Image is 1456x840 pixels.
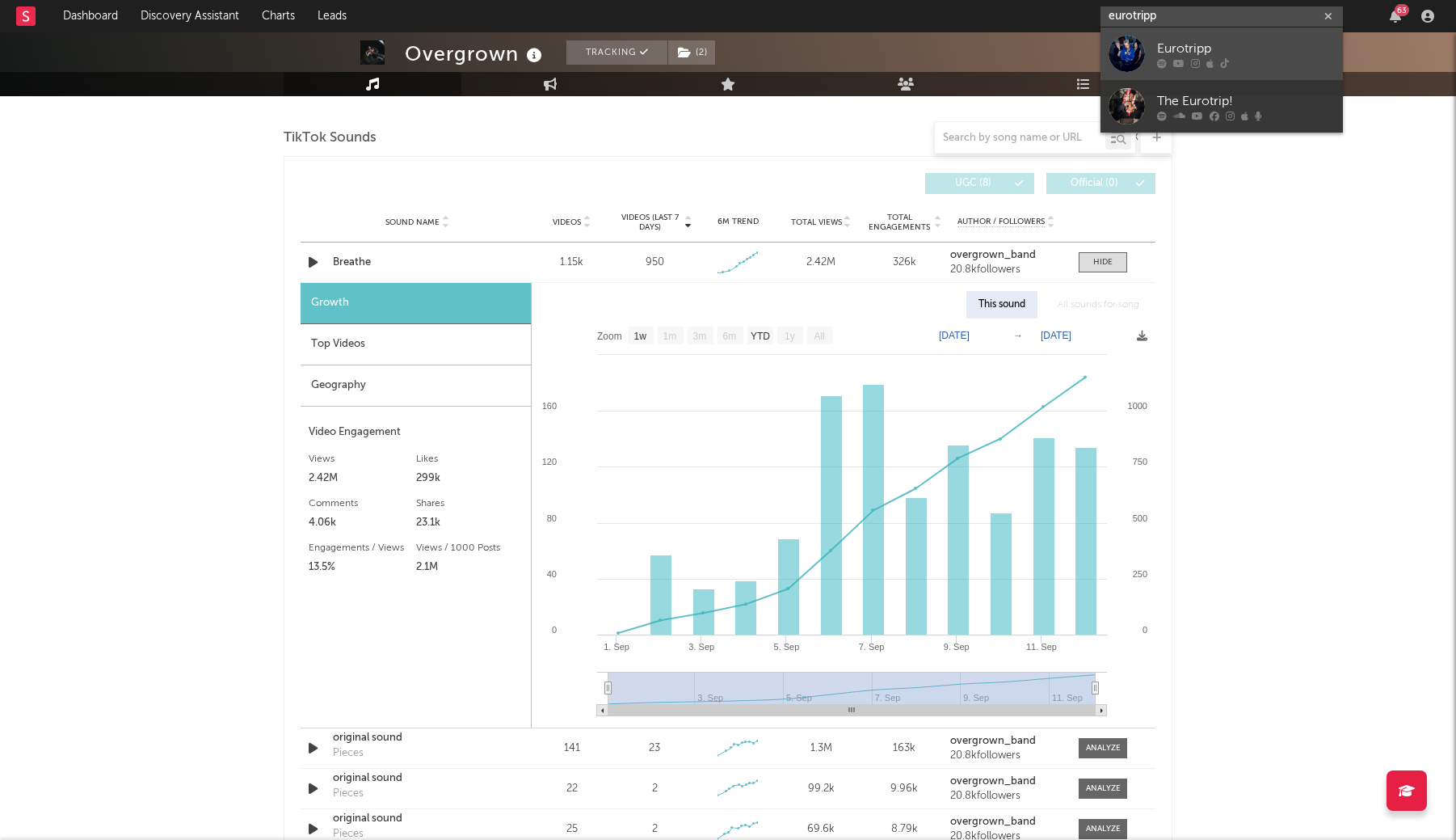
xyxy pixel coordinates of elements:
div: Pieces [333,745,364,762]
span: Official ( 0 ) [1057,179,1131,188]
div: 20.8k followers [950,264,1063,276]
input: Search for artists [1100,6,1343,27]
div: Overgrown [405,40,546,67]
div: 22 [534,781,609,797]
text: 750 [1133,457,1147,466]
div: This sound [966,291,1037,319]
span: Total Engagements [867,213,932,232]
text: 3. Sep [688,642,714,652]
div: 2 [652,781,658,797]
strong: overgrown_band [950,250,1036,260]
a: overgrown_band [950,736,1063,747]
div: 2.42M [309,469,416,488]
div: 950 [646,255,664,271]
div: Likes [416,450,524,469]
text: 120 [542,457,557,466]
div: Geography [301,365,531,407]
text: 6m [723,331,737,342]
div: Eurotripp [1157,39,1335,58]
div: 2.1M [416,558,524,577]
a: The Eurotrip! [1100,80,1343,133]
text: 7. Sep [859,642,885,652]
div: 9.96k [867,781,942,797]
div: The Eurotrip! [1157,91,1335,111]
div: 99.2k [784,781,859,797]
div: Top Videos [301,324,531,365]
div: All sounds for song [1046,291,1151,319]
span: UGC ( 8 ) [936,179,1010,188]
div: Video Engagement [309,423,523,442]
text: Zoom [597,331,622,342]
div: 326k [867,255,942,271]
a: Eurotripp [1100,27,1343,80]
text: 80 [547,513,557,523]
div: Engagements / Views [309,538,416,558]
div: Views [309,450,416,469]
div: 2.42M [784,255,859,271]
text: 1w [634,331,647,342]
div: 4.06k [309,513,416,533]
a: overgrown_band [950,776,1063,787]
a: Breathe [333,255,502,271]
strong: overgrown_band [950,817,1036,827]
strong: overgrown_band [950,776,1036,787]
text: 3m [693,331,707,342]
text: 250 [1133,569,1147,579]
text: 11. Sep [1026,642,1057,652]
div: 1.3M [784,741,859,757]
text: 1y [785,331,795,342]
a: overgrown_band [950,817,1063,828]
a: original sound [333,770,502,787]
div: 2 [652,821,658,838]
button: (2) [668,40,715,65]
div: 6M Trend [701,216,776,228]
div: 13.5% [309,558,416,577]
text: 1. Sep [604,642,629,652]
a: original sound [333,811,502,827]
div: Pieces [333,786,364,802]
text: [DATE] [1041,330,1071,341]
text: All [814,331,824,342]
text: 0 [1142,625,1147,635]
span: Total Views [791,217,842,227]
span: ( 2 ) [667,40,716,65]
text: 0 [552,625,557,635]
div: Comments [309,494,416,513]
div: 69.6k [784,821,859,838]
div: 141 [534,741,609,757]
button: Official(0) [1046,173,1155,194]
span: Sound Name [385,217,440,227]
div: 8.79k [867,821,942,838]
span: Videos (last 7 days) [617,213,683,232]
div: Views / 1000 Posts [416,538,524,558]
a: original sound [333,730,502,746]
text: 160 [542,401,557,411]
text: 1000 [1128,401,1147,411]
button: 63 [1390,10,1401,23]
input: Search by song name or URL [935,132,1105,145]
div: 20.8k followers [950,791,1063,802]
div: 163k [867,741,942,757]
text: 1m [663,331,677,342]
text: 9. Sep [944,642,970,652]
text: 40 [547,569,557,579]
text: 500 [1133,513,1147,523]
div: 23 [649,741,660,757]
strong: overgrown_band [950,736,1036,746]
div: 1.15k [534,255,609,271]
text: → [1013,330,1023,341]
div: 20.8k followers [950,750,1063,762]
a: overgrown_band [950,250,1063,261]
div: 299k [416,469,524,488]
span: Author / Followers [957,217,1045,227]
span: Videos [553,217,581,227]
div: Growth [301,283,531,324]
text: [DATE] [939,330,970,341]
div: 63 [1395,4,1409,16]
button: Tracking [566,40,667,65]
button: UGC(8) [925,173,1034,194]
